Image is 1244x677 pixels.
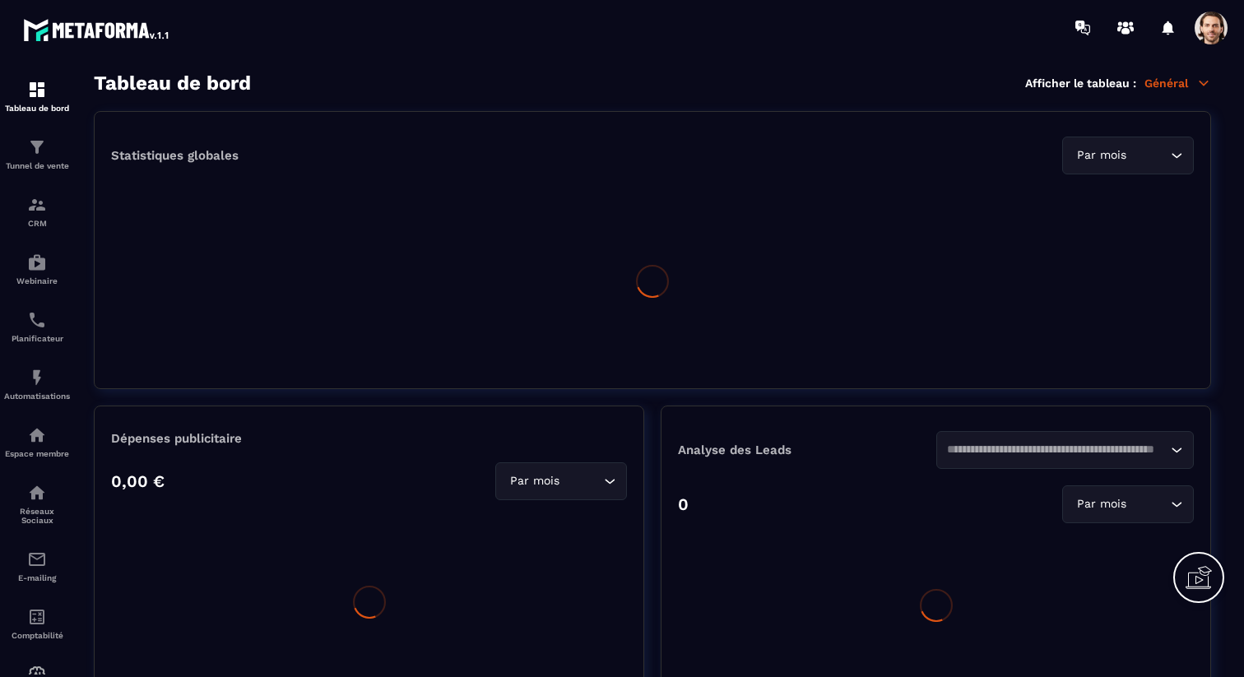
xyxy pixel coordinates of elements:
[27,253,47,272] img: automations
[1144,76,1211,90] p: Général
[947,441,1167,459] input: Search for option
[4,276,70,285] p: Webinaire
[1062,485,1194,523] div: Search for option
[4,67,70,125] a: formationformationTableau de bord
[4,161,70,170] p: Tunnel de vente
[27,368,47,387] img: automations
[27,137,47,157] img: formation
[4,298,70,355] a: schedulerschedulerPlanificateur
[1025,77,1136,90] p: Afficher le tableau :
[678,443,936,457] p: Analyse des Leads
[563,472,600,490] input: Search for option
[4,183,70,240] a: formationformationCRM
[1130,495,1167,513] input: Search for option
[1062,137,1194,174] div: Search for option
[4,392,70,401] p: Automatisations
[4,471,70,537] a: social-networksocial-networkRéseaux Sociaux
[1073,146,1130,165] span: Par mois
[27,483,47,503] img: social-network
[495,462,627,500] div: Search for option
[4,573,70,582] p: E-mailing
[4,334,70,343] p: Planificateur
[4,631,70,640] p: Comptabilité
[4,507,70,525] p: Réseaux Sociaux
[4,413,70,471] a: automationsautomationsEspace membre
[1130,146,1167,165] input: Search for option
[111,471,165,491] p: 0,00 €
[23,15,171,44] img: logo
[111,431,627,446] p: Dépenses publicitaire
[678,494,689,514] p: 0
[4,219,70,228] p: CRM
[27,195,47,215] img: formation
[27,310,47,330] img: scheduler
[27,80,47,100] img: formation
[111,148,239,163] p: Statistiques globales
[27,607,47,627] img: accountant
[4,355,70,413] a: automationsautomationsAutomatisations
[4,240,70,298] a: automationsautomationsWebinaire
[4,537,70,595] a: emailemailE-mailing
[4,125,70,183] a: formationformationTunnel de vente
[4,449,70,458] p: Espace membre
[4,595,70,652] a: accountantaccountantComptabilité
[1073,495,1130,513] span: Par mois
[4,104,70,113] p: Tableau de bord
[506,472,563,490] span: Par mois
[27,549,47,569] img: email
[27,425,47,445] img: automations
[936,431,1195,469] div: Search for option
[94,72,251,95] h3: Tableau de bord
